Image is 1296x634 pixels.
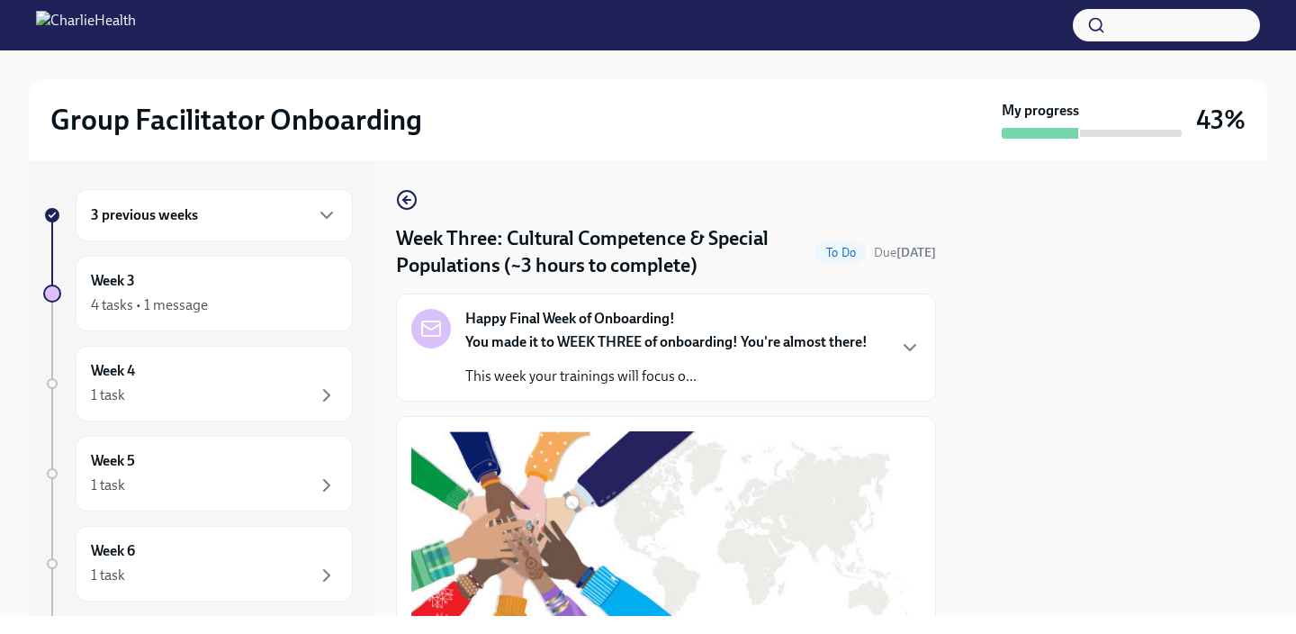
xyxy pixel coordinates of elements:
[91,295,208,315] div: 4 tasks • 1 message
[465,367,868,386] p: This week your trainings will focus o...
[396,225,808,279] h4: Week Three: Cultural Competence & Special Populations (~3 hours to complete)
[91,566,125,585] div: 1 task
[1196,104,1246,136] h3: 43%
[896,245,936,260] strong: [DATE]
[91,271,135,291] h6: Week 3
[874,244,936,261] span: September 29th, 2025 10:00
[465,333,868,350] strong: You made it to WEEK THREE of onboarding! You're almost there!
[43,526,353,602] a: Week 61 task
[91,385,125,405] div: 1 task
[815,246,867,259] span: To Do
[36,11,136,40] img: CharlieHealth
[874,245,936,260] span: Due
[465,309,675,329] strong: Happy Final Week of Onboarding!
[43,346,353,421] a: Week 41 task
[91,451,135,471] h6: Week 5
[1002,101,1079,121] strong: My progress
[43,436,353,512] a: Week 51 task
[91,541,135,561] h6: Week 6
[76,189,353,241] div: 3 previous weeks
[91,361,135,381] h6: Week 4
[91,205,198,225] h6: 3 previous weeks
[91,475,125,495] div: 1 task
[50,102,422,138] h2: Group Facilitator Onboarding
[43,256,353,331] a: Week 34 tasks • 1 message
